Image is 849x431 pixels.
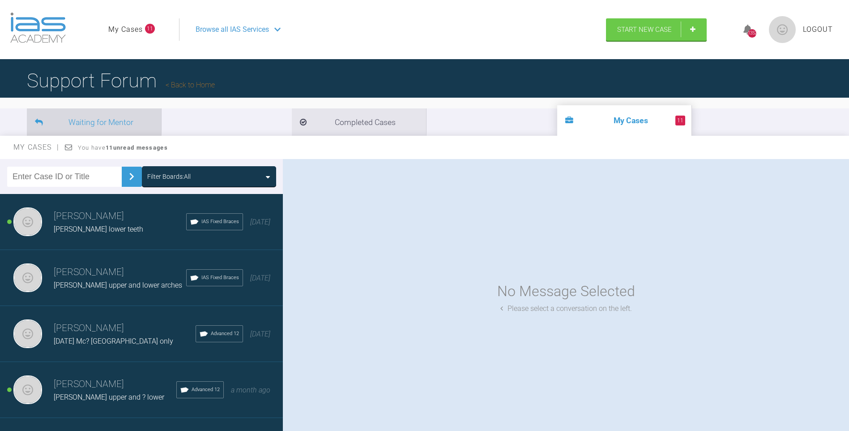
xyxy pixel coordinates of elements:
div: 1352 [748,29,756,38]
span: Advanced 12 [192,386,220,394]
span: IAS Fixed Braces [201,218,239,226]
a: Back to Home [166,81,215,89]
input: Enter Case ID or Title [7,167,122,187]
li: Completed Cases [292,108,426,136]
span: a month ago [231,386,270,394]
h1: Support Forum [27,65,215,96]
a: My Cases [108,24,143,35]
h3: [PERSON_NAME] [54,321,196,336]
span: [PERSON_NAME] upper and ? lower [54,393,164,401]
h3: [PERSON_NAME] [54,209,186,224]
img: Neil Fearns [13,375,42,404]
img: profile.png [769,16,796,43]
span: 11 [145,24,155,34]
strong: 11 unread messages [106,144,168,151]
div: Please select a conversation on the left. [500,303,632,315]
div: Filter Boards: All [147,172,191,181]
span: Advanced 12 [211,330,239,338]
span: [DATE] Mc? [GEOGRAPHIC_DATA] only [54,337,173,345]
span: [PERSON_NAME] lower teeth [54,225,143,233]
img: chevronRight.28bd32b0.svg [124,169,139,184]
img: Neil Fearns [13,319,42,348]
span: My Cases [13,143,60,151]
li: Waiting for Mentor [27,108,161,136]
h3: [PERSON_NAME] [54,377,176,392]
h3: [PERSON_NAME] [54,265,186,280]
img: Neil Fearns [13,263,42,292]
span: You have [78,144,168,151]
span: 11 [675,116,685,125]
span: [PERSON_NAME] upper and lower arches [54,281,182,289]
div: No Message Selected [497,280,635,303]
img: logo-light.3e3ef733.png [10,13,66,43]
span: Browse all IAS Services [196,24,269,35]
span: IAS Fixed Braces [201,274,239,282]
li: My Cases [557,105,691,136]
span: [DATE] [250,274,270,282]
span: Start New Case [617,26,672,34]
span: [DATE] [250,218,270,226]
img: Neil Fearns [13,207,42,236]
a: Logout [803,24,833,35]
a: Start New Case [606,18,707,41]
span: [DATE] [250,330,270,338]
